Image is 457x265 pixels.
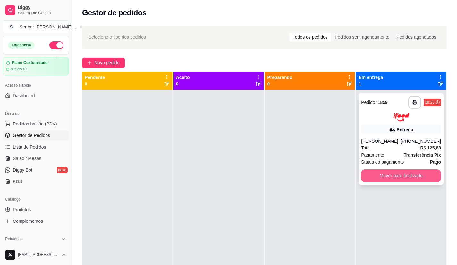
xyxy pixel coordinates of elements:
[393,113,409,121] img: ifood
[361,144,371,151] span: Total
[3,165,69,175] a: Diggy Botnovo
[20,24,76,30] div: Senhor [PERSON_NAME] ...
[94,59,120,66] span: Novo pedido
[18,252,59,257] span: [EMAIL_ADDRESS][DOMAIN_NAME]
[361,169,441,182] button: Mover para finalizado
[3,194,69,205] div: Catálogo
[13,167,32,173] span: Diggy Bot
[13,178,22,185] span: KDS
[375,100,388,105] strong: # 1859
[18,5,66,11] span: Diggy
[420,145,441,150] strong: R$ 125,88
[289,33,331,42] div: Todos os pedidos
[3,57,69,75] a: Plano Customizadoaté 26/10
[3,176,69,187] a: KDS
[13,132,50,139] span: Gestor de Pedidos
[397,126,413,133] div: Entrega
[176,81,190,87] p: 0
[13,155,41,162] span: Salão / Mesas
[176,74,190,81] p: Aceito
[331,33,393,42] div: Pedidos sem agendamento
[87,60,92,65] span: plus
[3,216,69,226] a: Complementos
[18,11,66,16] span: Sistema de Gestão
[3,3,69,18] a: DiggySistema de Gestão
[3,247,69,262] button: [EMAIL_ADDRESS][DOMAIN_NAME]
[49,41,63,49] button: Alterar Status
[267,81,292,87] p: 0
[3,91,69,101] a: Dashboard
[82,58,125,68] button: Novo pedido
[3,108,69,119] div: Dia a dia
[12,60,47,65] article: Plano Customizado
[3,119,69,129] button: Pedidos balcão (PDV)
[13,206,31,213] span: Produtos
[5,237,22,242] span: Relatórios
[3,205,69,215] a: Produtos
[3,80,69,91] div: Acesso Rápido
[361,151,384,158] span: Pagamento
[359,74,383,81] p: Em entrega
[361,100,375,105] span: Pedido
[267,74,292,81] p: Preparando
[85,81,105,87] p: 0
[13,121,57,127] span: Pedidos balcão (PDV)
[359,81,383,87] p: 1
[3,244,69,254] a: Relatórios de vendas
[13,144,46,150] span: Lista de Pedidos
[13,218,43,224] span: Complementos
[85,74,105,81] p: Pendente
[89,34,146,41] span: Selecione o tipo dos pedidos
[11,67,27,72] article: até 26/10
[8,24,14,30] span: S
[3,142,69,152] a: Lista de Pedidos
[404,152,441,157] strong: Transferência Pix
[3,130,69,141] a: Gestor de Pedidos
[3,20,69,33] button: Select a team
[361,138,401,144] div: [PERSON_NAME]
[425,100,435,105] div: 19:23
[393,33,440,42] div: Pedidos agendados
[3,153,69,164] a: Salão / Mesas
[401,138,441,144] div: [PHONE_NUMBER]
[13,92,35,99] span: Dashboard
[8,42,35,49] div: Loja aberta
[82,8,147,18] h2: Gestor de pedidos
[430,159,441,165] strong: Pago
[361,158,404,165] span: Status do pagamento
